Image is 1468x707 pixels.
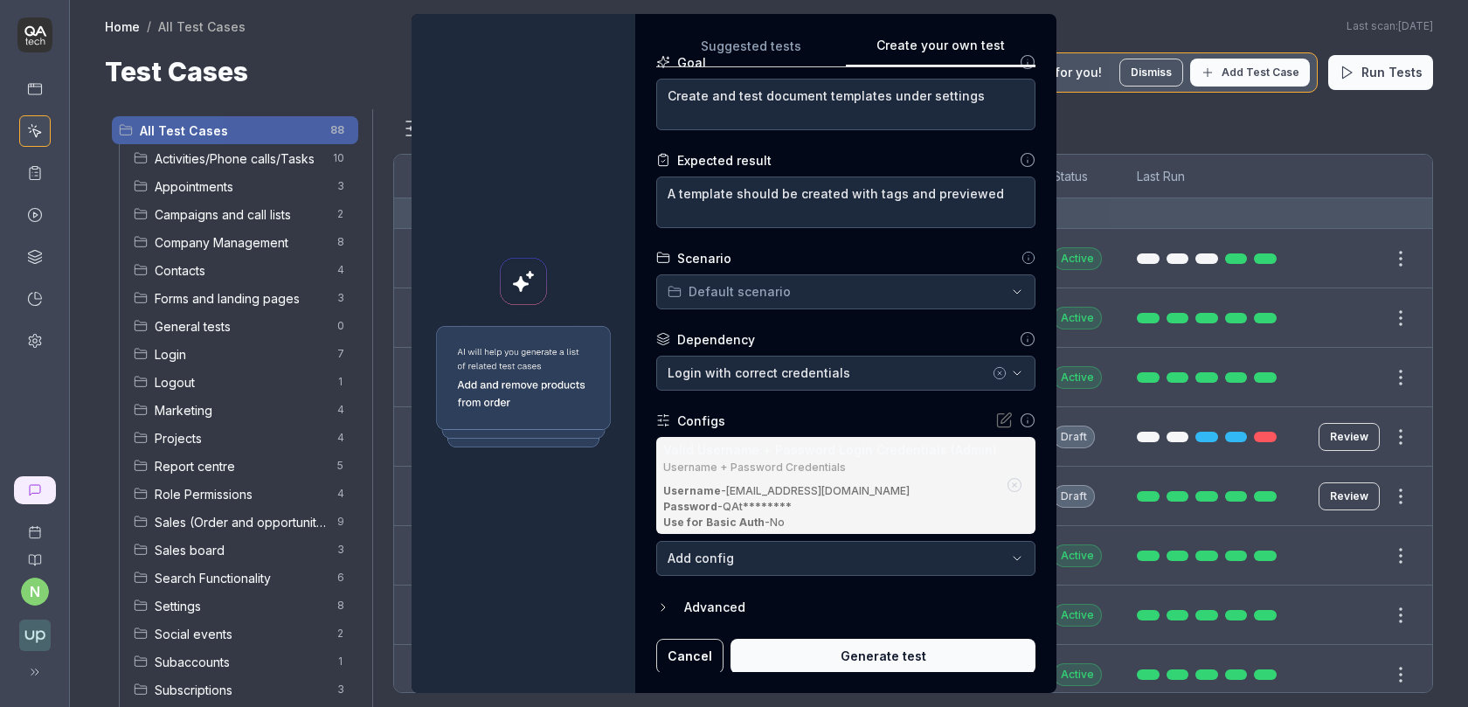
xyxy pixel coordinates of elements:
[433,323,614,452] img: Generate a test using AI
[684,597,1035,618] div: Advanced
[677,151,772,170] div: Expected result
[663,462,997,473] div: Username + Password Credentials
[731,639,1035,674] button: Generate test
[663,440,997,459] div: Valid Username + Password Login Credentials (Admin)
[663,515,997,530] div: - No
[656,274,1035,309] button: Default scenario
[677,412,725,430] div: Configs
[663,483,997,499] div: - [EMAIL_ADDRESS][DOMAIN_NAME]
[663,516,765,529] b: Use for Basic Auth
[663,500,717,513] b: Password
[677,330,755,349] div: Dependency
[668,282,791,301] div: Default scenario
[656,597,1035,618] button: Advanced
[663,484,721,497] b: Username
[656,36,846,67] button: Suggested tests
[656,356,1035,391] button: Login with correct credentials
[668,364,989,382] div: Login with correct credentials
[677,249,731,267] div: Scenario
[846,36,1035,67] button: Create your own test
[656,639,724,674] button: Cancel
